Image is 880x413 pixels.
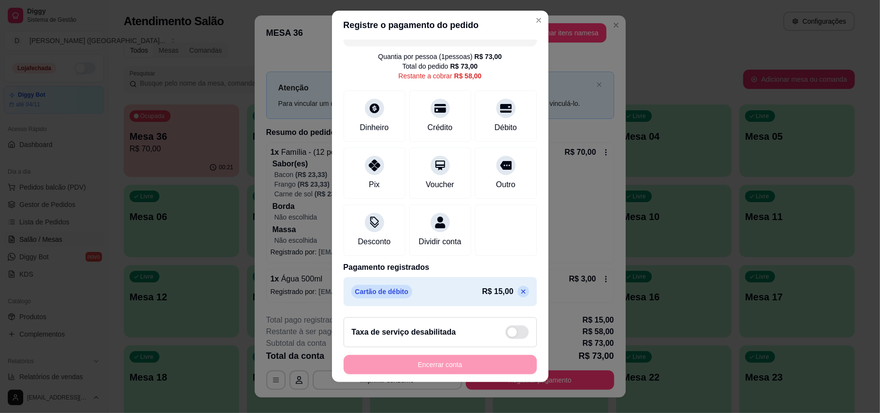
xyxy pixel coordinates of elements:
[426,179,454,191] div: Voucher
[398,71,481,81] div: Restante a cobrar
[351,285,412,298] p: Cartão de débito
[418,236,461,248] div: Dividir conta
[482,286,514,297] p: R$ 15,00
[332,11,548,40] header: Registre o pagamento do pedido
[428,122,453,133] div: Crédito
[531,13,547,28] button: Close
[475,52,502,61] div: R$ 73,00
[369,179,379,191] div: Pix
[352,326,456,338] h2: Taxa de serviço desabilitada
[358,236,391,248] div: Desconto
[360,122,389,133] div: Dinheiro
[454,71,482,81] div: R$ 58,00
[496,179,515,191] div: Outro
[344,262,537,273] p: Pagamento registrados
[378,52,502,61] div: Quantia por pessoa ( 1 pessoas)
[450,61,478,71] div: R$ 73,00
[494,122,517,133] div: Débito
[403,61,478,71] div: Total do pedido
